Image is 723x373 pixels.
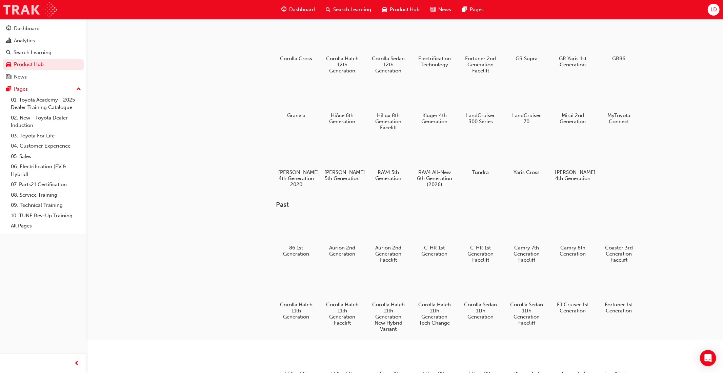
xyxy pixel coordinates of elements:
[506,82,547,127] a: LandCruiser 70
[324,245,360,257] h5: Aurion 2nd Generation
[324,112,360,125] h5: HiAce 6th Generation
[417,245,452,257] h5: C-HR 1st Generation
[414,138,455,190] a: RAV4 All-New 6th Generation (2026)
[276,271,317,323] a: Corolla Hatch 11th Generation
[8,95,84,113] a: 01. Toyota Academy - 2025 Dealer Training Catalogue
[3,23,84,34] a: Dashboard
[14,26,40,31] div: Dashboard
[75,360,80,367] span: prev-icon
[555,169,590,181] h5: [PERSON_NAME] 4th Generation
[3,35,84,46] a: Analytics
[281,5,286,14] span: guage-icon
[390,6,420,14] span: Product Hub
[460,214,501,266] a: C-HR 1st Generation Facelift
[425,3,457,17] a: news-iconNews
[8,190,84,200] a: 08. Service Training
[463,169,498,175] h5: Tundra
[324,56,360,74] h5: Corolla Hatch 12th Generation
[460,138,501,178] a: Tundra
[8,161,84,179] a: 06. Electrification (EV & Hybrid)
[6,62,11,68] span: car-icon
[599,82,639,127] a: MyToyota Connect
[8,141,84,151] a: 04. Customer Experience
[430,5,436,14] span: news-icon
[368,138,409,184] a: RAV4 5th Generation
[14,86,28,92] div: Pages
[324,302,360,326] h5: Corolla Hatch 11th Generation Facelift
[553,138,593,184] a: [PERSON_NAME] 4th Generation
[76,86,81,92] span: up-icon
[370,56,406,74] h5: Corolla Sedan 12th Generation
[6,74,11,80] span: news-icon
[368,271,409,335] a: Corolla Hatch 11th Generation New Hybrid Variant
[6,26,11,32] span: guage-icon
[555,56,590,68] h5: GR Yaris 1st Generation
[377,3,425,17] a: car-iconProduct Hub
[509,245,544,263] h5: Camry 7th Generation Facelift
[8,179,84,190] a: 07. Parts21 Certification
[276,3,320,17] a: guage-iconDashboard
[333,6,371,14] span: Search Learning
[463,302,498,320] h5: Corolla Sedan 11th Generation
[6,86,11,92] span: pages-icon
[278,169,314,188] h5: [PERSON_NAME] 4th Generation 2020
[322,271,363,329] a: Corolla Hatch 11th Generation Facelift
[417,56,452,68] h5: Electrification Technology
[460,82,501,127] a: LandCruiser 300 Series
[276,25,317,64] a: Corolla Cross
[6,50,11,56] span: search-icon
[601,302,637,314] h5: Fortuner 1st Generation
[457,3,489,17] a: pages-iconPages
[3,84,84,94] button: Pages
[462,5,467,14] span: pages-icon
[553,82,593,127] a: Mirai 2nd Generation
[3,59,84,70] a: Product Hub
[14,50,52,56] div: Search Learning
[414,25,455,70] a: Electrification Technology
[278,112,314,118] h5: Granvia
[3,48,84,58] a: Search Learning
[370,302,406,332] h5: Corolla Hatch 11th Generation New Hybrid Variant
[470,6,484,14] span: Pages
[320,3,377,17] a: search-iconSearch Learning
[506,25,547,64] a: GR Supra
[417,302,452,326] h5: Corolla Hatch 11th Generation Tech Change
[599,25,639,64] a: GR86
[370,112,406,131] h5: HiLux 8th Generation Facelift
[8,211,84,221] a: 10. TUNE Rev-Up Training
[555,245,590,257] h5: Camry 8th Generation
[322,82,363,127] a: HiAce 6th Generation
[6,38,11,44] span: chart-icon
[326,5,330,14] span: search-icon
[289,6,315,14] span: Dashboard
[276,214,317,260] a: 86 1st Generation
[414,82,455,127] a: Kluger 4th Generation
[368,214,409,266] a: Aurion 2nd Generation Facelift
[3,71,84,82] a: News
[414,214,455,260] a: C-HR 1st Generation
[553,25,593,70] a: GR Yaris 1st Generation
[417,169,452,188] h5: RAV4 All-New 6th Generation (2026)
[414,271,455,329] a: Corolla Hatch 11th Generation Tech Change
[599,271,639,316] a: Fortuner 1st Generation
[368,25,409,76] a: Corolla Sedan 12th Generation
[460,271,501,323] a: Corolla Sedan 11th Generation
[278,302,314,320] h5: Corolla Hatch 11th Generation
[276,82,317,121] a: Granvia
[438,6,451,14] span: News
[8,151,84,162] a: 05. Sales
[382,5,387,14] span: car-icon
[276,138,317,190] a: [PERSON_NAME] 4th Generation 2020
[553,271,593,316] a: FJ Cruiser 1st Generation
[601,245,637,263] h5: Coaster 3rd Generation Facelift
[322,25,363,76] a: Corolla Hatch 12th Generation
[509,112,544,125] h5: LandCruiser 70
[3,2,57,17] img: Trak
[700,350,716,366] div: Open Intercom Messenger
[417,112,452,125] h5: Kluger 4th Generation
[708,4,720,16] button: LD
[368,82,409,133] a: HiLux 8th Generation Facelift
[509,56,544,62] h5: GR Supra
